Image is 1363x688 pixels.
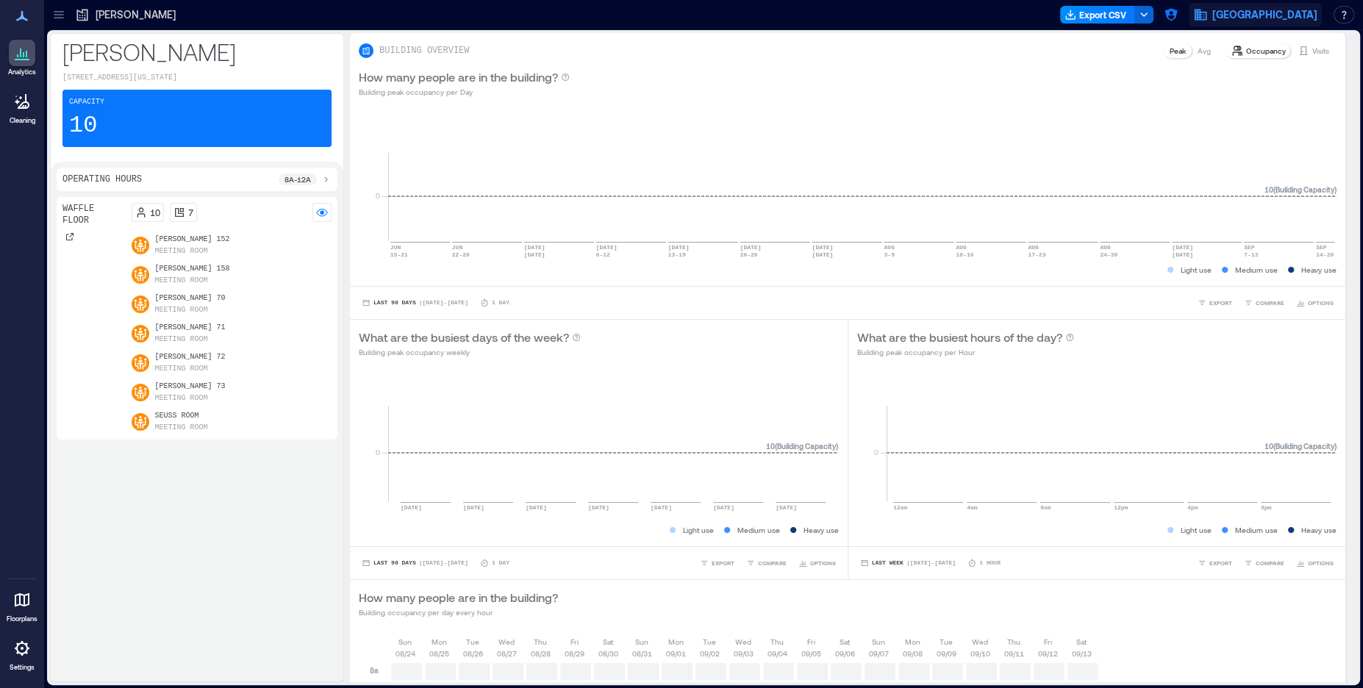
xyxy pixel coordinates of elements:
p: 08/31 [632,648,652,659]
button: EXPORT [1195,556,1235,570]
p: [PERSON_NAME] [62,37,332,66]
p: Meeting Room [155,393,208,404]
p: Building peak occupancy per Hour [857,346,1074,358]
text: [DATE] [668,244,690,251]
p: Tue [466,636,479,648]
p: 7 [188,207,193,218]
p: Wed [498,636,515,648]
text: [DATE] [651,504,672,511]
p: Building occupancy per day every hour [359,606,558,618]
text: 4pm [1187,504,1198,511]
button: EXPORT [1195,295,1235,310]
p: Tue [703,636,716,648]
text: [DATE] [524,251,545,258]
span: OPTIONS [810,559,836,567]
p: Capacity [69,96,104,108]
text: 24-30 [1100,251,1117,258]
p: Meeting Room [155,275,208,287]
tspan: 0 [376,448,380,456]
p: [PERSON_NAME] 71 [155,322,226,334]
p: Occupancy [1246,45,1286,57]
p: 8a [370,664,379,676]
text: [DATE] [596,244,618,251]
p: 08/26 [463,648,483,659]
p: Medium use [737,524,780,536]
p: Meeting Room [155,363,208,375]
button: COMPARE [1241,295,1287,310]
p: 09/10 [970,648,990,659]
text: [DATE] [524,244,545,251]
text: 3-9 [884,251,895,258]
p: BUILDING OVERVIEW [379,45,469,57]
p: 09/12 [1038,648,1058,659]
text: AUG [956,244,967,251]
text: [DATE] [713,504,734,511]
p: Light use [1181,264,1212,276]
a: Cleaning [4,84,40,129]
p: Wed [972,636,988,648]
p: Medium use [1235,524,1278,536]
p: Mon [668,636,684,648]
p: Peak [1170,45,1186,57]
text: [DATE] [812,251,833,258]
p: 09/05 [801,648,821,659]
text: 8am [1040,504,1051,511]
text: [DATE] [1172,251,1193,258]
p: Operating Hours [62,173,142,185]
button: Last Week |[DATE]-[DATE] [857,556,959,570]
text: [DATE] [812,244,833,251]
p: Fri [570,636,579,648]
p: Meeting Room [155,334,208,345]
text: [DATE] [588,504,609,511]
text: SEP [1244,244,1255,251]
p: Seuss Room [155,410,208,422]
p: [PERSON_NAME] 72 [155,351,226,363]
p: Sun [872,636,885,648]
button: Last 90 Days |[DATE]-[DATE] [359,556,471,570]
p: Building peak occupancy weekly [359,346,581,358]
p: Building peak occupancy per Day [359,86,570,98]
button: [GEOGRAPHIC_DATA] [1189,3,1322,26]
p: Cleaning [10,116,35,125]
p: 08/29 [565,648,584,659]
p: Waffle Floor [62,203,126,226]
text: AUG [884,244,895,251]
text: 4am [967,504,978,511]
text: 20-26 [740,251,758,258]
button: Export CSV [1060,6,1135,24]
p: Light use [683,524,714,536]
p: 09/08 [903,648,923,659]
text: 8pm [1261,504,1272,511]
button: OPTIONS [1293,556,1337,570]
p: Sat [603,636,613,648]
p: [PERSON_NAME] 158 [155,263,230,275]
a: Settings [4,631,40,676]
text: 7-13 [1244,251,1258,258]
p: 09/01 [666,648,686,659]
text: [DATE] [1172,244,1193,251]
p: Avg [1198,45,1211,57]
text: 22-28 [452,251,470,258]
p: Fri [1044,636,1052,648]
span: [GEOGRAPHIC_DATA] [1212,7,1317,22]
p: 10 [150,207,160,218]
text: 15-21 [390,251,408,258]
p: How many people are in the building? [359,68,558,86]
p: Fri [807,636,815,648]
text: 12am [893,504,907,511]
p: 1 Day [492,559,509,567]
p: Thu [1007,636,1020,648]
span: EXPORT [712,559,734,567]
p: 8a - 12a [285,173,311,185]
p: 1 Hour [979,559,1001,567]
p: 08/30 [598,648,618,659]
p: Thu [534,636,547,648]
text: 12pm [1114,504,1128,511]
p: Sun [398,636,412,648]
button: Last 90 Days |[DATE]-[DATE] [359,295,471,310]
p: Thu [770,636,784,648]
text: SEP [1316,244,1327,251]
p: Analytics [8,68,36,76]
p: 09/04 [768,648,787,659]
p: 08/27 [497,648,517,659]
